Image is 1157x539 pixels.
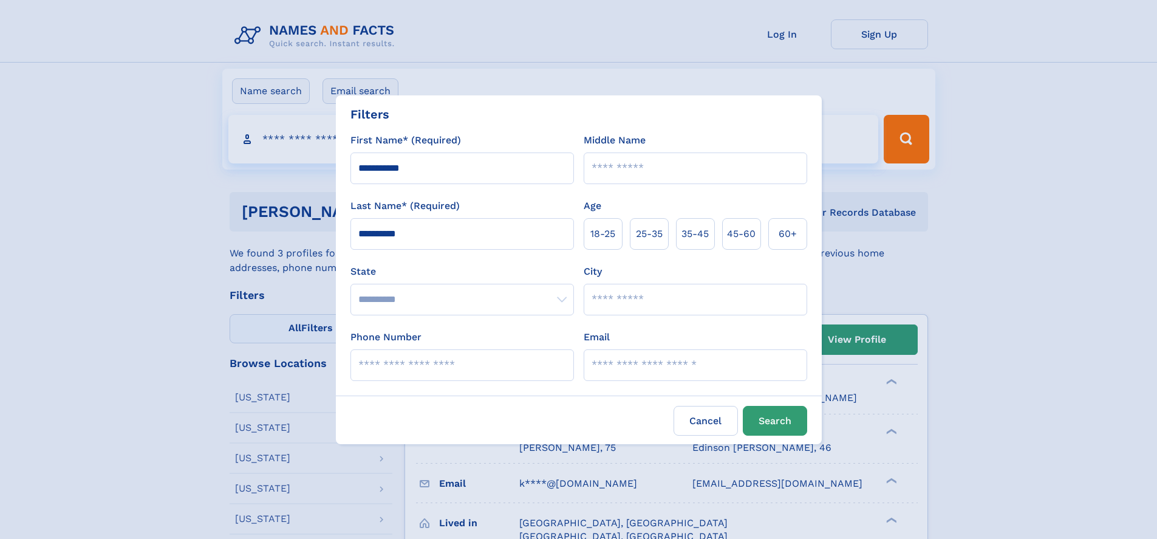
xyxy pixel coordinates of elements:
label: First Name* (Required) [350,133,461,148]
button: Search [743,406,807,436]
label: City [584,264,602,279]
span: 35‑45 [681,227,709,241]
span: 18‑25 [590,227,615,241]
label: Phone Number [350,330,422,345]
label: Age [584,199,601,213]
span: 45‑60 [727,227,756,241]
div: Filters [350,105,389,123]
label: State [350,264,574,279]
span: 25‑35 [636,227,663,241]
label: Middle Name [584,133,646,148]
label: Cancel [674,406,738,436]
label: Email [584,330,610,345]
label: Last Name* (Required) [350,199,460,213]
span: 60+ [779,227,797,241]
